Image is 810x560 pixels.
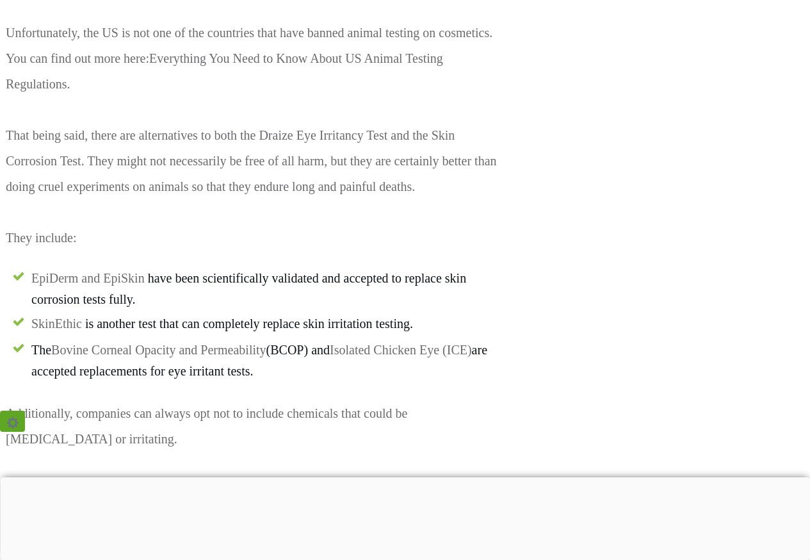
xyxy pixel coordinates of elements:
[330,343,472,357] a: Isolated Chicken Eye (ICE)
[31,271,145,285] a: EpiDerm and EpiSkin
[51,343,266,357] a: Bovine Corneal Opacity and Permeability
[7,417,19,429] img: ⚙
[6,400,499,538] p: Additionally, companies can always opt not to include chemicals that could be [MEDICAL_DATA] or i...
[85,317,413,331] span: is another test that can completely replace skin irritation testing.
[6,51,443,91] a: Everything You Need to Know About US Animal Testing Regulations.
[31,338,499,381] span: The (BCOP) and are accepted replacements for eye irritant tests.
[83,477,727,557] iframe: Advertisement
[31,317,82,331] a: SkinEthic
[31,271,466,306] span: have been scientifically validated and accepted to replace skin corrosion tests fully.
